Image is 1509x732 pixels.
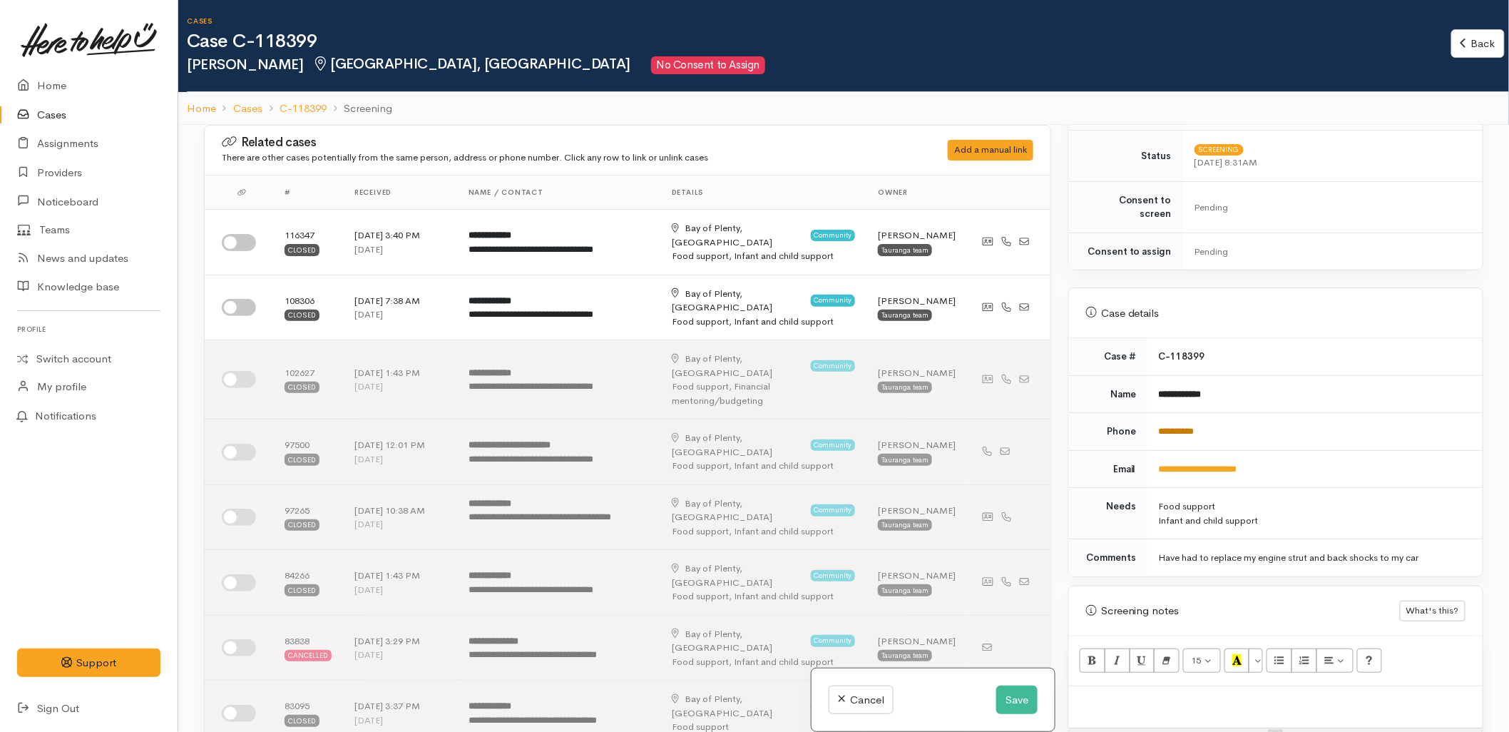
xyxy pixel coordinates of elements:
[672,287,807,315] div: [GEOGRAPHIC_DATA]
[878,382,932,393] div: Tauranga team
[1069,539,1147,576] td: Comments
[811,295,856,306] span: Community
[187,31,1451,52] h1: Case C-118399
[660,176,866,210] th: Details
[354,243,383,255] time: [DATE]
[1086,603,1400,619] div: Screening notes
[1195,245,1465,259] div: Pending
[878,650,932,661] div: Tauranga team
[354,438,446,452] div: [DATE] 12:01 PM
[233,101,262,117] a: Cases
[996,686,1038,715] button: Save
[1069,450,1147,488] td: Email
[354,380,383,392] time: [DATE]
[343,176,457,210] th: Received
[1069,233,1183,270] td: Consent to assign
[878,366,956,380] div: [PERSON_NAME]
[878,569,956,583] div: [PERSON_NAME]
[354,634,446,649] div: [DATE] 3:29 PM
[878,454,932,465] div: Tauranga team
[1069,413,1147,451] td: Phone
[354,294,446,308] div: [DATE] 7:38 AM
[811,570,856,581] span: Community
[17,320,160,339] h6: Profile
[1267,649,1292,673] button: Unordered list (CTRL+SHIFT+NUM7)
[1224,649,1250,673] button: Recent Color
[672,524,855,539] div: Food support, Infant and child support
[685,693,743,705] span: Bay of Plenty,
[273,550,343,616] td: 84266
[273,210,343,275] td: 116347
[1069,181,1183,233] td: Consent to screen
[1249,649,1263,673] button: More Color
[1195,200,1465,215] div: Pending
[222,136,895,150] h3: Related cases
[1159,551,1465,565] div: Have had to replace my engine strut and back shocks to my car
[354,714,383,726] time: [DATE]
[222,151,708,163] small: There are other cases potentially from the same person, address or phone number. Click any row to...
[187,101,216,117] a: Home
[811,439,856,451] span: Community
[1159,350,1205,362] b: C-118399
[1451,29,1505,59] a: Back
[685,432,743,444] span: Bay of Plenty,
[811,360,856,372] span: Community
[672,221,807,249] div: [GEOGRAPHIC_DATA]
[878,244,932,255] div: Tauranga team
[354,366,446,380] div: [DATE] 1:43 PM
[672,249,855,263] div: Food support, Infant and child support
[672,459,855,473] div: Food support, Infant and child support
[1400,601,1465,621] button: What's this?
[672,561,807,589] div: [GEOGRAPHIC_DATA]
[312,55,630,73] span: [GEOGRAPHIC_DATA], [GEOGRAPHIC_DATA]
[878,310,932,321] div: Tauranga team
[273,420,343,485] td: 97500
[685,497,743,509] span: Bay of Plenty,
[1069,375,1147,413] td: Name
[685,628,743,640] span: Bay of Plenty,
[354,518,383,530] time: [DATE]
[1069,488,1147,539] td: Needs
[651,56,765,74] span: No Consent to Assign
[878,228,956,243] div: [PERSON_NAME]
[1086,305,1465,322] div: Case details
[354,569,446,583] div: [DATE] 1:43 PM
[829,686,894,715] a: Cancel
[685,222,743,234] span: Bay of Plenty,
[878,438,956,452] div: [PERSON_NAME]
[354,699,446,713] div: [DATE] 3:37 PM
[878,504,956,518] div: [PERSON_NAME]
[948,140,1033,161] div: Add a manual link
[354,584,383,596] time: [DATE]
[878,584,932,596] div: Tauranga team
[685,288,743,300] span: Bay of Plenty,
[273,275,343,340] td: 108306
[672,655,855,669] div: Food support, Infant and child support
[672,315,855,329] div: Food support, Infant and child support
[1130,649,1155,673] button: Underline (CTRL+U)
[1069,130,1183,181] td: Status
[1159,514,1465,528] div: Infant and child support
[1105,649,1130,673] button: Italic (CTRL+I)
[273,176,343,210] th: #
[672,352,807,380] div: [GEOGRAPHIC_DATA]
[866,176,967,210] th: Owner
[327,101,392,117] li: Screening
[285,650,332,661] div: Cancelled
[354,228,446,243] div: [DATE] 3:40 PM
[685,562,743,574] span: Bay of Plenty,
[354,453,383,465] time: [DATE]
[273,484,343,550] td: 97265
[672,380,855,407] div: Food support, Financial mentoring/budgeting
[672,497,807,524] div: [GEOGRAPHIC_DATA]
[354,504,446,518] div: [DATE] 10:38 AM
[354,308,383,320] time: [DATE]
[285,715,319,726] div: Closed
[685,352,743,365] span: Bay of Plenty,
[17,649,160,678] button: Support
[1195,144,1244,156] span: Screening
[285,454,319,465] div: Closed
[273,615,343,681] td: 83838
[1154,649,1180,673] button: Remove Font Style (CTRL+\)
[672,692,807,720] div: [GEOGRAPHIC_DATA]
